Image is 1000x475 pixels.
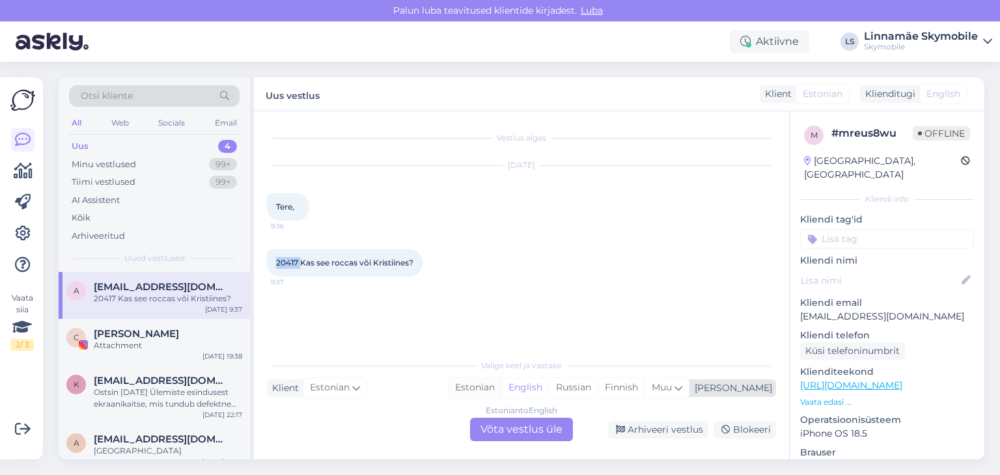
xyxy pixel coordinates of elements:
[800,413,974,427] p: Operatsioonisüsteem
[501,378,549,398] div: English
[449,378,501,398] div: Estonian
[209,158,237,171] div: 99+
[271,277,320,287] span: 9:37
[864,42,978,52] div: Skymobile
[94,445,242,457] div: [GEOGRAPHIC_DATA]
[804,154,961,182] div: [GEOGRAPHIC_DATA], [GEOGRAPHIC_DATA]
[124,252,185,264] span: Uued vestlused
[608,421,708,439] div: Arhiveeri vestlus
[209,176,237,189] div: 99+
[864,31,992,52] a: Linnamäe SkymobileSkymobile
[840,33,859,51] div: LS
[913,126,970,141] span: Offline
[74,379,79,389] span: k
[72,158,136,171] div: Minu vestlused
[202,351,242,361] div: [DATE] 19:38
[267,159,776,171] div: [DATE]
[94,375,229,387] span: karlroberttoome@gmail.com
[689,381,772,395] div: [PERSON_NAME]
[800,213,974,226] p: Kliendi tag'id
[72,140,89,153] div: Uus
[72,211,90,224] div: Kõik
[800,193,974,205] div: Kliendi info
[577,5,607,16] span: Luba
[81,89,133,103] span: Otsi kliente
[72,176,135,189] div: Tiimi vestlused
[94,281,229,293] span: alo.lengert@hotmail.com
[74,332,79,342] span: C
[271,221,320,231] span: 9:36
[811,130,818,140] span: m
[760,87,792,101] div: Klient
[800,229,974,249] input: Lisa tag
[800,329,974,342] p: Kliendi telefon
[860,87,915,101] div: Klienditugi
[109,115,132,131] div: Web
[800,365,974,379] p: Klienditeekond
[267,360,776,372] div: Valige keel ja vastake
[800,342,905,360] div: Küsi telefoninumbrit
[800,427,974,441] p: iPhone OS 18.5
[202,457,242,467] div: [DATE] 16:05
[276,258,413,267] span: 20417 Kas see roccas või Kristiines?
[74,438,79,448] span: a
[94,340,242,351] div: Attachment
[218,140,237,153] div: 4
[714,421,776,439] div: Blokeeri
[831,126,913,141] div: # mreus8wu
[310,381,350,395] span: Estonian
[156,115,187,131] div: Socials
[94,328,179,340] span: Caroly
[10,88,35,113] img: Askly Logo
[205,305,242,314] div: [DATE] 9:37
[266,85,320,103] label: Uus vestlus
[267,132,776,144] div: Vestlus algas
[800,379,902,391] a: [URL][DOMAIN_NAME]
[486,405,557,416] div: Estonian to English
[801,273,959,288] input: Lisa nimi
[800,310,974,323] p: [EMAIL_ADDRESS][DOMAIN_NAME]
[74,286,79,295] span: a
[652,381,672,393] span: Muu
[730,30,809,53] div: Aktiivne
[10,292,34,351] div: Vaata siia
[212,115,240,131] div: Email
[72,230,125,243] div: Arhiveeritud
[202,410,242,420] div: [DATE] 22:17
[864,31,978,42] div: Linnamäe Skymobile
[276,202,294,211] span: Tere,
[470,418,573,441] div: Võta vestlus üle
[10,339,34,351] div: 2 / 3
[926,87,960,101] span: English
[94,387,242,410] div: Ostsin [DATE] Ülemiste esindusest ekraanikaitse, mis tundub defektne [PERSON_NAME] ta ekraanile. ...
[72,194,120,207] div: AI Assistent
[800,296,974,310] p: Kliendi email
[69,115,84,131] div: All
[549,378,598,398] div: Russian
[803,87,842,101] span: Estonian
[800,254,974,267] p: Kliendi nimi
[800,446,974,459] p: Brauser
[94,293,242,305] div: 20417 Kas see roccas või Kristiines?
[267,381,299,395] div: Klient
[800,396,974,408] p: Vaata edasi ...
[598,378,645,398] div: Finnish
[94,433,229,445] span: agosoots1@gmail.com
